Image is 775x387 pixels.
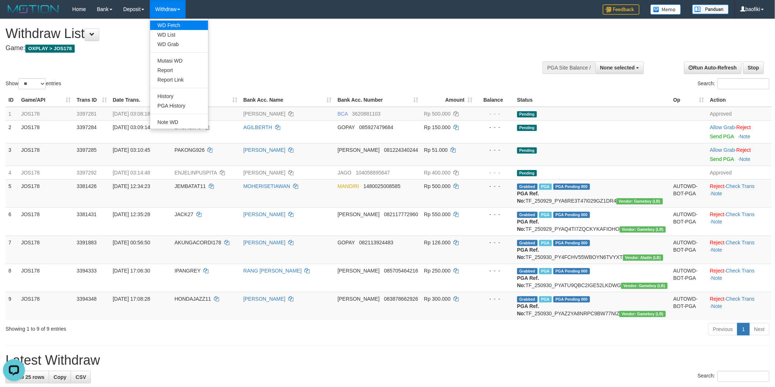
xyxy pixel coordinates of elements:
a: Mutasi WD [150,56,208,65]
span: Vendor URL: https://dashboard.q2checkout.com/secure [623,255,663,261]
span: JACK27 [175,211,193,217]
div: - - - [479,169,511,176]
td: · · [707,207,772,236]
td: JOS178 [18,107,74,121]
span: Marked by baohafiz [539,212,552,218]
span: Copy 083878662926 to clipboard [384,296,418,302]
b: PGA Ref. No: [517,275,539,288]
td: JOS178 [18,179,74,207]
a: Reject [710,296,725,302]
a: Note [711,219,722,225]
span: GOPAY [338,240,355,245]
span: Rp 300.000 [424,296,450,302]
span: [PERSON_NAME] [338,211,380,217]
a: Send PGA [710,134,734,139]
a: Next [749,323,770,335]
input: Search: [717,78,770,89]
a: Stop [743,61,764,74]
button: Open LiveChat chat widget [3,3,25,25]
a: [PERSON_NAME] [243,240,285,245]
td: Approved [707,107,772,121]
label: Search: [698,78,770,89]
th: Amount: activate to sort column ascending [421,93,476,107]
div: - - - [479,239,511,246]
span: GOPAY [338,124,355,130]
a: Note [711,275,722,281]
span: · [710,124,737,130]
td: AUTOWD-BOT-PGA [671,264,707,292]
a: Note [740,156,751,162]
a: Note [711,191,722,196]
div: PGA Site Balance / [542,61,595,74]
span: Vendor URL: https://dashboard.q2checkout.com/secure [620,226,666,233]
span: [DATE] 00:56:50 [113,240,150,245]
a: Check Trans [726,296,755,302]
span: Rp 150.000 [424,124,450,130]
span: [PERSON_NAME] [338,296,380,302]
span: AKUNGACORDI178 [175,240,222,245]
td: JOS178 [18,207,74,236]
img: Button%20Memo.svg [650,4,681,15]
span: [DATE] 03:10:45 [113,147,150,153]
a: 1 [737,323,750,335]
input: Search: [717,371,770,382]
a: MOHERISETIAWAN [243,183,290,189]
td: JOS178 [18,120,74,143]
span: HONDAJAZZ11 [175,296,211,302]
a: [PERSON_NAME] [243,111,285,117]
a: [PERSON_NAME] [243,296,285,302]
a: RANG [PERSON_NAME] [243,268,301,274]
span: JAGO [338,170,352,176]
span: [DATE] 03:14:48 [113,170,150,176]
a: Previous [708,323,738,335]
span: Copy 085705464216 to clipboard [384,268,418,274]
span: Marked by baodewi [539,240,552,246]
th: Game/API: activate to sort column ascending [18,93,74,107]
span: Copy 082117772960 to clipboard [384,211,418,217]
img: Feedback.jpg [603,4,639,15]
div: - - - [479,146,511,154]
span: 3394348 [77,296,97,302]
a: History [150,91,208,101]
span: Copy 081224340244 to clipboard [384,147,418,153]
span: PGA Pending [553,184,590,190]
a: Check Trans [726,268,755,274]
a: Report [150,65,208,75]
span: MANDIRI [338,183,359,189]
span: Marked by baohafiz [539,296,552,303]
a: Note [740,134,751,139]
div: - - - [479,183,511,190]
span: Vendor URL: https://dashboard.q2checkout.com/secure [619,311,665,317]
a: Send PGA [710,156,734,162]
a: CSV [71,371,91,383]
span: Rp 250.000 [424,268,450,274]
span: 3397292 [77,170,97,176]
span: Copy 3620881103 to clipboard [352,111,381,117]
span: Grabbed [517,212,538,218]
a: Allow Grab [710,147,735,153]
a: Note [711,247,722,253]
span: [DATE] 03:09:14 [113,124,150,130]
span: ENJELINPUSPITA [175,170,217,176]
span: Copy 082113924483 to clipboard [359,240,393,245]
td: 8 [5,264,18,292]
a: [PERSON_NAME] [243,170,285,176]
td: AUTOWD-BOT-PGA [671,179,707,207]
a: Copy [49,371,71,383]
span: Marked by baohafiz [539,184,552,190]
span: BCA [338,111,348,117]
label: Show entries [5,78,61,89]
a: WD List [150,30,208,40]
td: JOS178 [18,166,74,179]
span: Copy 085927479684 to clipboard [359,124,393,130]
th: Action [707,93,772,107]
button: None selected [596,61,644,74]
span: Vendor URL: https://dashboard.q2checkout.com/secure [616,198,663,204]
a: Reject [710,240,725,245]
td: TF_250929_PYAQ4TI7ZQCKYKAFIOHO [514,207,671,236]
td: 6 [5,207,18,236]
span: 3391883 [77,240,97,245]
td: AUTOWD-BOT-PGA [671,236,707,264]
th: Balance [476,93,514,107]
td: 1 [5,107,18,121]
